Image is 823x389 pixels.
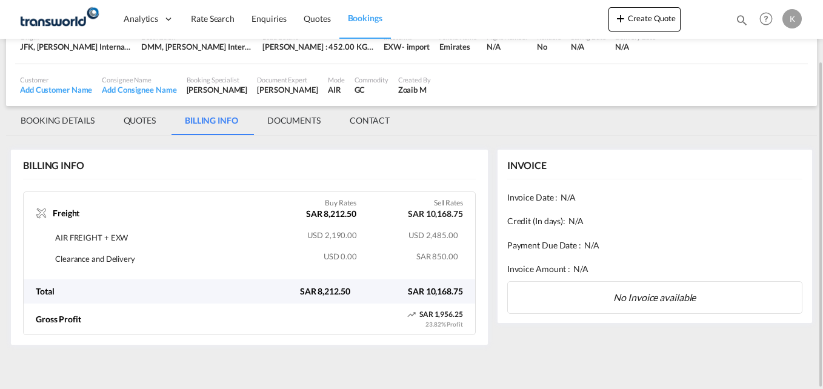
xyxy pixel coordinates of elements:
[507,281,802,314] div: No Invoice available
[304,13,330,24] span: Quotes
[408,230,458,240] span: USD 2,485.00
[407,310,416,319] md-icon: icon-trending-up
[36,313,81,325] div: Gross Profit
[397,310,463,320] div: SAR 1,956.25
[571,41,606,52] div: N/A
[355,84,388,95] div: GC
[307,230,357,240] span: USD 2,190.00
[355,75,388,84] div: Commodity
[487,41,528,52] div: N/A
[20,41,132,52] div: JFK, John F Kennedy International, New York, United States, North America, Americas
[328,84,345,95] div: AIR
[257,75,318,84] div: Document Expert
[425,320,463,328] div: 23.82% Profit
[568,215,584,227] span: N/A
[756,8,782,30] div: Help
[613,11,628,25] md-icon: icon-plus 400-fg
[782,9,802,28] div: K
[735,13,748,32] div: icon-magnify
[109,106,170,135] md-tab-item: QUOTES
[335,106,404,135] md-tab-item: CONTACT
[306,208,356,223] div: SAR 8,212.50
[24,285,249,298] div: Total
[20,75,92,84] div: Customer
[257,84,318,95] div: [PERSON_NAME]
[402,41,430,52] div: - import
[55,254,135,264] span: Clearance and Delivery
[170,106,253,135] md-tab-item: BILLING INFO
[253,106,335,135] md-tab-item: DOCUMENTS
[18,5,100,33] img: 1a84b2306ded11f09c1219774cd0a0fe.png
[439,41,477,52] div: Emirates
[6,106,109,135] md-tab-item: BOOKING DETAILS
[573,263,588,275] span: N/A
[408,208,463,223] div: SAR 10,168.75
[608,7,681,32] button: icon-plus 400-fgCreate Quote
[191,13,235,24] span: Rate Search
[507,185,802,210] div: Invoice Date :
[507,209,802,233] div: Credit (In days):
[252,13,287,24] span: Enquiries
[398,75,431,84] div: Created By
[561,191,576,204] span: N/A
[124,13,158,25] span: Analytics
[735,13,748,27] md-icon: icon-magnify
[23,159,84,172] div: BILLING INFO
[348,13,382,23] span: Bookings
[262,41,374,52] div: [PERSON_NAME] : 452.00 KG | Volumetric Wt : 452.00 KG | Chargeable Wt : 452.00 KG
[187,75,248,84] div: Booking Specialist
[584,239,599,251] span: N/A
[53,207,79,219] span: Freight
[102,84,176,95] div: Add Consignee Name
[20,84,92,95] div: Add Customer Name
[756,8,776,29] span: Help
[249,285,362,298] div: SAR 8,212.50
[507,233,802,258] div: Payment Due Date :
[416,251,458,261] span: SAR 850.00
[507,159,547,172] div: INVOICE
[187,84,248,95] div: [PERSON_NAME]
[384,41,402,52] div: EXW
[398,84,431,95] div: Zoaib M
[141,41,253,52] div: DMM, King Fahd International, Ad Dammam, Saudi Arabia, Middle East, Middle East
[324,251,357,261] span: USD 0.00
[434,198,463,208] label: Sell Rates
[325,198,356,208] label: Buy Rates
[537,41,561,52] div: No
[615,41,656,52] div: N/A
[102,75,176,84] div: Consignee Name
[328,75,345,84] div: Mode
[507,257,802,281] div: Invoice Amount :
[6,106,404,135] md-pagination-wrapper: Use the left and right arrow keys to navigate between tabs
[55,233,128,242] span: AIR FREIGHT + EXW
[362,285,475,298] div: SAR 10,168.75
